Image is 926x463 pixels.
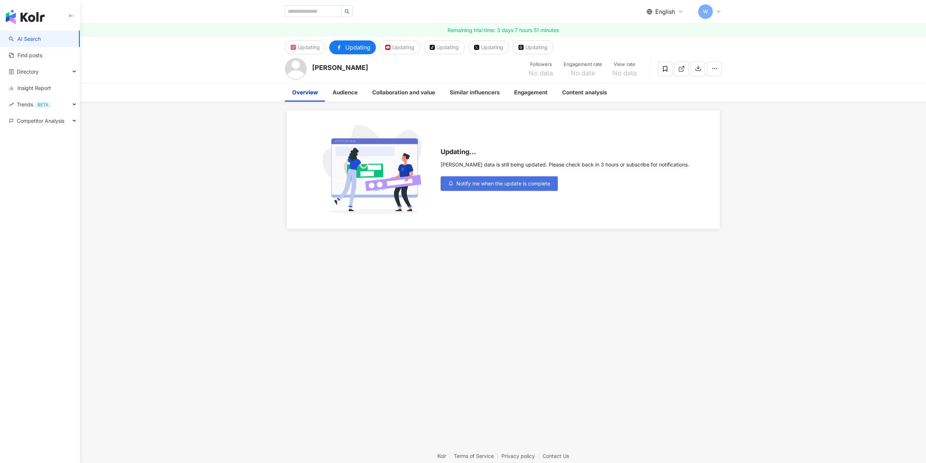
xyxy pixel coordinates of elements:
div: Updating [392,42,414,52]
div: Audience [333,88,358,97]
a: Contact Us [543,453,569,459]
div: View rate [611,61,639,68]
div: Overview [292,88,318,97]
img: subscribe cta [317,125,432,214]
button: Updating [424,40,465,54]
div: Updating [437,42,459,52]
span: English [655,8,675,16]
div: Collaboration and value [372,88,435,97]
div: Updating [298,42,320,52]
span: search [345,9,350,14]
div: Engagement [514,88,548,97]
div: Updating... [441,148,689,156]
div: [PERSON_NAME] [312,63,368,72]
div: Followers [527,61,555,68]
img: logo [6,9,45,24]
span: Notify me when the update is complete [456,181,550,187]
div: [PERSON_NAME] data is still being updated. Please check back in 3 hours or subscribe for notifica... [441,162,689,168]
span: Trends [17,96,51,113]
button: Updating [379,40,420,54]
div: Similar influencers [450,88,500,97]
a: Privacy policy [501,453,543,459]
span: No data [529,70,553,77]
div: Engagement rate [564,61,602,68]
button: Updating [329,40,376,54]
div: Content analysis [562,88,607,97]
button: Notify me when the update is complete [441,176,558,191]
div: BETA [35,101,51,109]
button: Updating [513,40,553,54]
span: rise [9,102,14,107]
span: No data [571,70,595,77]
a: Insight Report [9,85,51,92]
img: KOL Avatar [285,58,307,80]
a: Find posts [9,52,42,59]
span: Directory [17,63,39,80]
a: searchAI Search [9,35,41,43]
a: Kolr [437,453,454,459]
span: Competitor Analysis [17,113,64,129]
span: W [703,8,708,16]
span: No data [612,70,637,77]
a: Remaining trial time: 3 days 7 hours 51 minutes [80,24,926,37]
button: Updating [285,40,326,54]
div: Updating [481,42,503,52]
button: Updating [468,40,509,54]
div: Updating [525,42,548,52]
div: Updating [345,42,370,52]
a: Terms of Service [454,453,501,459]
